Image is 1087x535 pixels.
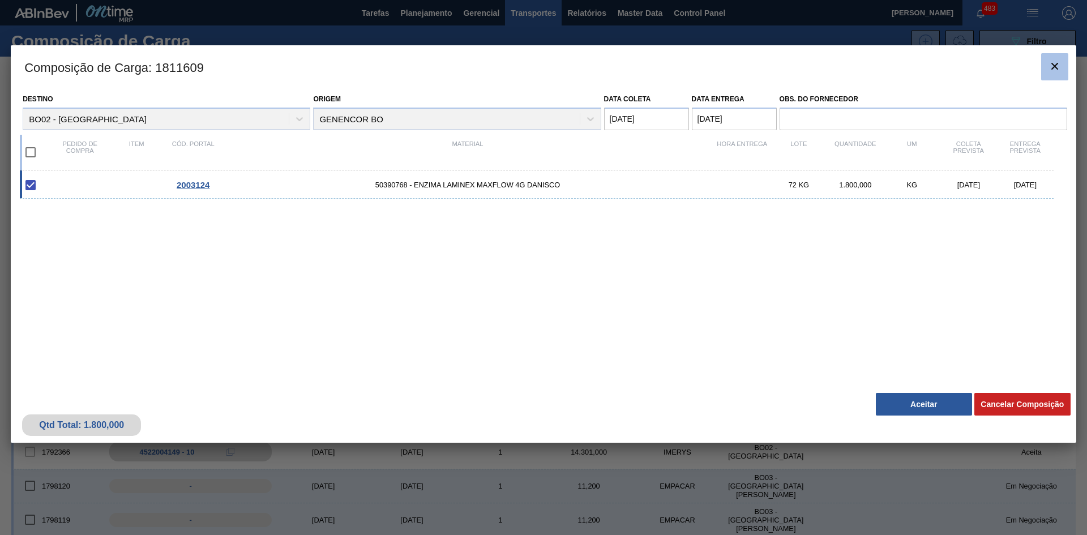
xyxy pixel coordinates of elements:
span: [DATE] [957,181,980,189]
label: Obs. do Fornecedor [780,91,1067,108]
div: 72 KG [771,181,827,189]
span: 2003124 [177,180,209,190]
h3: Composição de Carga : 1811609 [11,45,1076,88]
div: Hora Entrega [714,140,771,164]
button: Aceitar [876,393,972,416]
label: Data entrega [692,95,744,103]
input: dd/mm/yyyy [692,108,777,130]
div: Material [221,140,714,164]
span: KG [907,181,918,189]
button: Cancelar Composição [974,393,1071,416]
div: Cód. Portal [165,140,221,164]
label: Origem [313,95,341,103]
label: Destino [23,95,53,103]
div: Entrega Prevista [997,140,1054,164]
label: Data coleta [604,95,651,103]
div: Pedido de compra [52,140,108,164]
div: Lote [771,140,827,164]
input: dd/mm/yyyy [604,108,689,130]
span: 1.800,000 [839,181,871,189]
div: Ir para o Pedido [165,180,221,190]
div: Quantidade [827,140,884,164]
span: 50390768 - ENZIMA LAMINEX MAXFLOW 4G DANISCO [221,181,714,189]
div: Item [108,140,165,164]
div: Qtd Total: 1.800,000 [31,420,132,430]
span: [DATE] [1014,181,1037,189]
div: Coleta Prevista [940,140,997,164]
div: UM [884,140,940,164]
